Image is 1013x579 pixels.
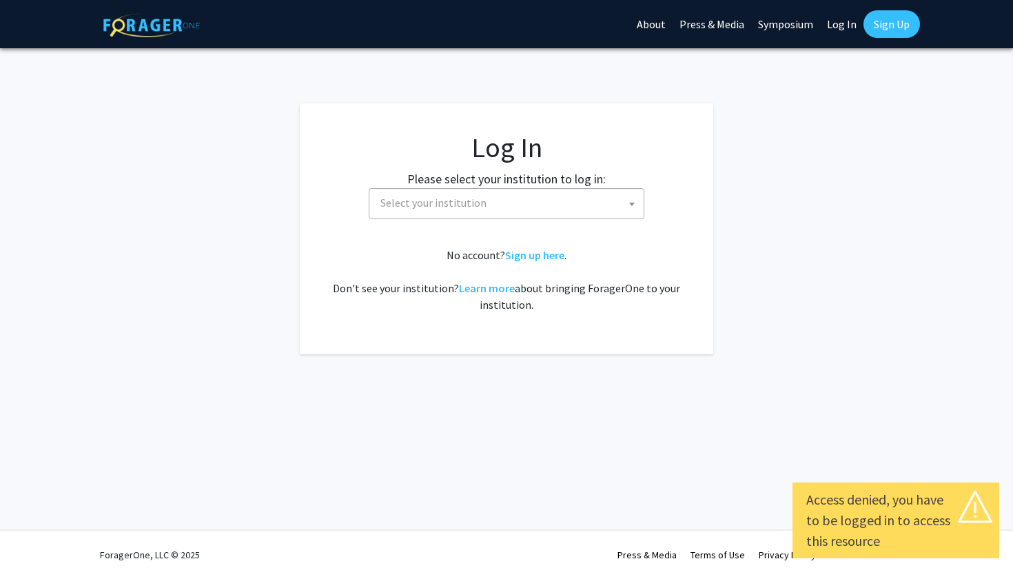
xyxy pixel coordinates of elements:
[617,549,677,561] a: Press & Media
[103,13,200,37] img: ForagerOne Logo
[759,549,816,561] a: Privacy Policy
[459,281,515,295] a: Learn more about bringing ForagerOne to your institution
[375,189,644,217] span: Select your institution
[690,549,745,561] a: Terms of Use
[863,10,920,38] a: Sign Up
[380,196,487,210] span: Select your institution
[327,131,686,164] h1: Log In
[369,188,644,219] span: Select your institution
[806,489,985,551] div: Access denied, you have to be logged in to access this resource
[327,247,686,313] div: No account? . Don't see your institution? about bringing ForagerOne to your institution.
[100,531,200,579] div: ForagerOne, LLC © 2025
[505,248,564,262] a: Sign up here
[407,170,606,188] label: Please select your institution to log in:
